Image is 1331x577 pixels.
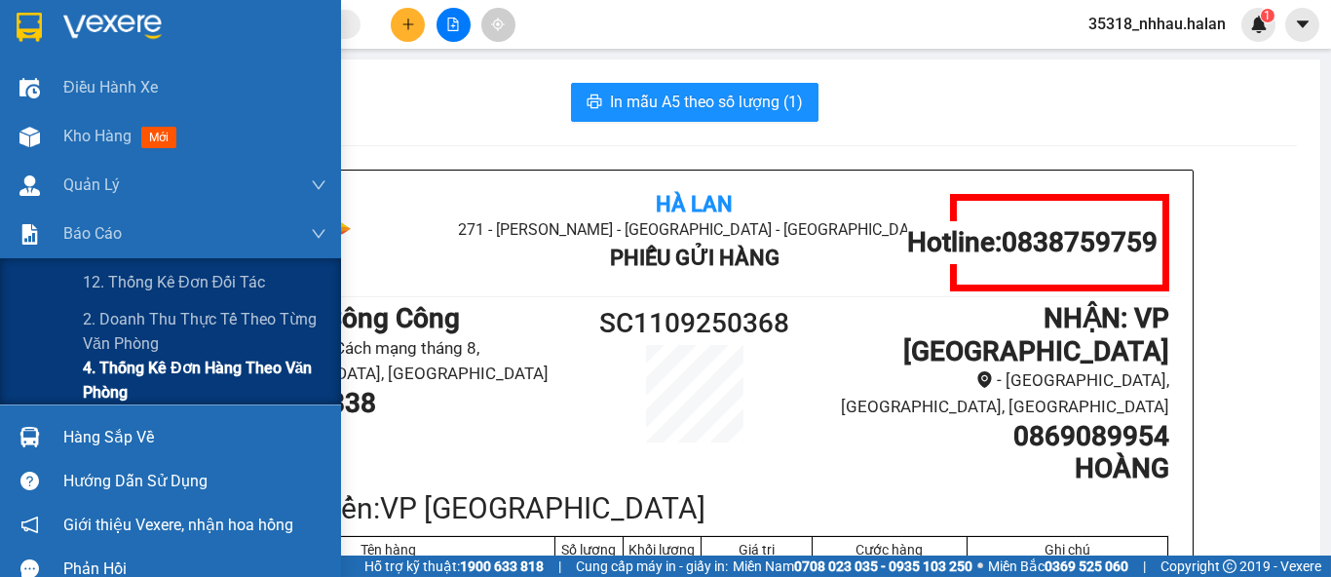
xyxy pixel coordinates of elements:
[364,556,544,577] span: Hỗ trợ kỹ thuật:
[63,221,122,246] span: Báo cáo
[311,226,326,242] span: down
[63,513,293,537] span: Giới thiệu Vexere, nhận hoa hồng
[576,556,728,577] span: Cung cấp máy in - giấy in:
[988,556,1128,577] span: Miền Bắc
[391,8,425,42] button: plus
[818,542,962,558] div: Cước hàng
[1250,16,1268,33] img: icon-new-feature
[220,387,576,420] h1: 0962369338
[83,356,326,404] span: 4. Thống kê đơn hàng theo văn phòng
[20,516,39,534] span: notification
[83,270,265,294] span: 12. Thống kê đơn đối tác
[1264,9,1271,22] span: 1
[19,175,40,196] img: warehouse-icon
[706,542,807,558] div: Giá trị
[814,420,1169,453] h1: 0869089954
[1261,9,1274,22] sup: 1
[401,18,415,31] span: plus
[481,8,515,42] button: aim
[571,83,818,122] button: printerIn mẫu A5 theo số lượng (1)
[907,226,1158,259] h1: Hotline: 0838759759
[610,246,780,270] b: Phiếu Gửi Hàng
[814,452,1169,485] h1: HOÀNG
[83,307,326,356] span: 2. Doanh thu thực tế theo từng văn phòng
[628,542,696,558] div: Khối lượng
[63,423,326,452] div: Hàng sắp về
[1143,556,1146,577] span: |
[220,420,576,453] h1: nhung
[587,94,602,112] span: printer
[576,302,814,345] h1: SC1109250368
[1285,8,1319,42] button: caret-down
[814,367,1169,419] li: - [GEOGRAPHIC_DATA], [GEOGRAPHIC_DATA], [GEOGRAPHIC_DATA]
[1045,558,1128,574] strong: 0369 525 060
[19,224,40,245] img: solution-icon
[558,556,561,577] span: |
[1073,12,1241,36] span: 35318_nhhau.halan
[733,556,972,577] span: Miền Nam
[19,78,40,98] img: warehouse-icon
[19,427,40,447] img: warehouse-icon
[903,302,1169,367] b: NHẬN : VP [GEOGRAPHIC_DATA]
[972,542,1162,558] div: Ghi chú
[437,8,471,42] button: file-add
[977,562,983,570] span: ⚪️
[220,485,1169,531] div: Kho chuyển: VP [GEOGRAPHIC_DATA]
[491,18,505,31] span: aim
[446,18,460,31] span: file-add
[610,90,803,114] span: In mẫu A5 theo số lượng (1)
[20,472,39,490] span: question-circle
[63,173,120,197] span: Quản Lý
[63,127,132,145] span: Kho hàng
[656,192,733,216] b: Hà Lan
[560,542,618,558] div: Số lượng
[227,542,550,558] div: Tên hàng
[1294,16,1312,33] span: caret-down
[794,558,972,574] strong: 0708 023 035 - 0935 103 250
[220,335,576,387] li: - 166 đường Cách mạng tháng 8, [GEOGRAPHIC_DATA], [GEOGRAPHIC_DATA]
[63,75,158,99] span: Điều hành xe
[976,371,993,388] span: environment
[141,127,176,148] span: mới
[63,467,326,496] div: Hướng dẫn sử dụng
[19,127,40,147] img: warehouse-icon
[311,177,326,193] span: down
[460,558,544,574] strong: 1900 633 818
[1223,559,1236,573] span: copyright
[17,13,42,42] img: logo-vxr
[378,217,1010,242] li: 271 - [PERSON_NAME] - [GEOGRAPHIC_DATA] - [GEOGRAPHIC_DATA]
